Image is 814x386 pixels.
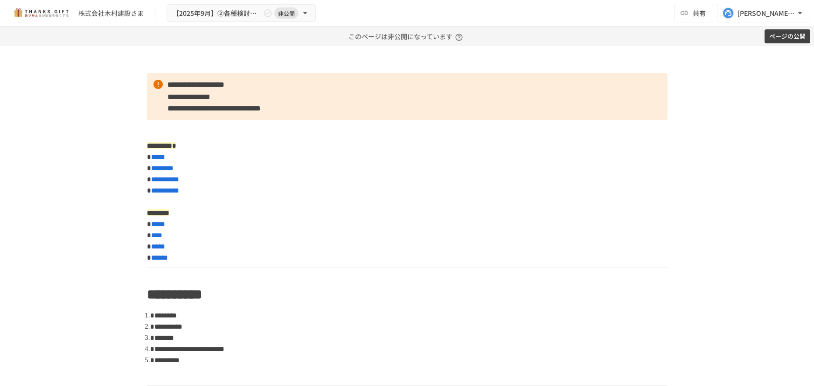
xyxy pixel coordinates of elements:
img: mMP1OxWUAhQbsRWCurg7vIHe5HqDpP7qZo7fRoNLXQh [11,6,71,21]
button: [PERSON_NAME][EMAIL_ADDRESS][DOMAIN_NAME] [717,4,810,22]
button: 共有 [674,4,713,22]
button: 【2025年9月】②各種検討項目のすり合わせ/ THANKS GIFTキックオフMTG非公開 [167,4,316,22]
span: 【2025年9月】②各種検討項目のすり合わせ/ THANKS GIFTキックオフMTG [173,7,261,19]
button: ページの公開 [765,29,810,44]
span: 非公開 [274,8,299,18]
div: [PERSON_NAME][EMAIL_ADDRESS][DOMAIN_NAME] [737,7,795,19]
div: 株式会社木村建設さま [78,8,144,18]
span: 共有 [693,8,706,18]
p: このページは非公開になっています [348,27,466,46]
